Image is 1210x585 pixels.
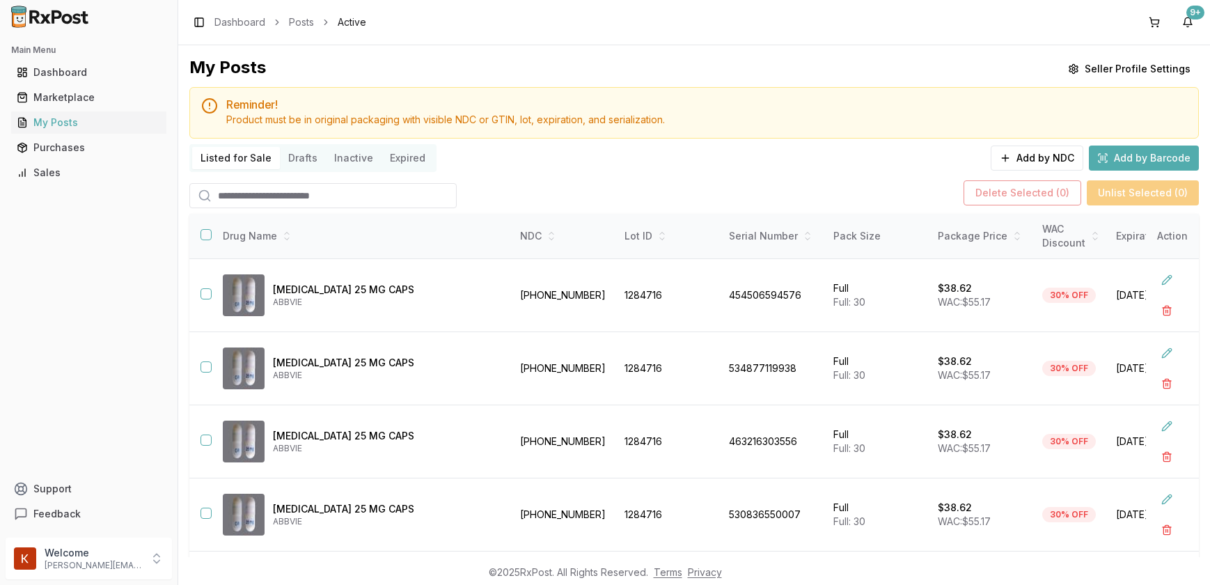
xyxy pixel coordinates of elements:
[1177,11,1199,33] button: 9+
[273,429,501,443] p: [MEDICAL_DATA] 25 MG CAPS
[273,502,501,516] p: [MEDICAL_DATA] 25 MG CAPS
[938,369,991,381] span: WAC: $55.17
[273,297,501,308] p: ABBVIE
[223,229,501,243] div: Drug Name
[512,405,616,478] td: [PHONE_NUMBER]
[1042,507,1096,522] div: 30% OFF
[938,281,972,295] p: $38.62
[721,478,825,552] td: 530836550007
[223,494,265,536] img: Gengraf 25 MG CAPS
[1186,6,1204,19] div: 9+
[938,442,991,454] span: WAC: $55.17
[17,65,161,79] div: Dashboard
[520,229,608,243] div: NDC
[1060,56,1199,81] button: Seller Profile Settings
[33,507,81,521] span: Feedback
[512,259,616,332] td: [PHONE_NUMBER]
[1089,146,1199,171] button: Add by Barcode
[11,60,166,85] a: Dashboard
[17,166,161,180] div: Sales
[223,348,265,389] img: Gengraf 25 MG CAPS
[11,110,166,135] a: My Posts
[11,135,166,160] a: Purchases
[1116,229,1204,243] div: Expiration Date
[6,501,172,526] button: Feedback
[273,516,501,527] p: ABBVIE
[6,476,172,501] button: Support
[616,259,721,332] td: 1284716
[938,296,991,308] span: WAC: $55.17
[1042,361,1096,376] div: 30% OFF
[382,147,434,169] button: Expired
[17,141,161,155] div: Purchases
[6,111,172,134] button: My Posts
[654,566,682,578] a: Terms
[1042,222,1099,250] div: WAC Discount
[721,405,825,478] td: 463216303556
[214,15,366,29] nav: breadcrumb
[1154,517,1179,543] button: Delete
[938,501,972,515] p: $38.62
[938,354,972,368] p: $38.62
[273,443,501,454] p: ABBVIE
[326,147,382,169] button: Inactive
[223,274,265,316] img: Gengraf 25 MG CAPS
[273,356,501,370] p: [MEDICAL_DATA] 25 MG CAPS
[833,296,865,308] span: Full: 30
[825,405,929,478] td: Full
[338,15,366,29] span: Active
[6,61,172,84] button: Dashboard
[17,91,161,104] div: Marketplace
[825,214,929,259] th: Pack Size
[833,442,865,454] span: Full: 30
[833,515,865,527] span: Full: 30
[616,405,721,478] td: 1284716
[1154,371,1179,396] button: Delete
[45,546,141,560] p: Welcome
[512,478,616,552] td: [PHONE_NUMBER]
[825,259,929,332] td: Full
[616,478,721,552] td: 1284716
[45,560,141,571] p: [PERSON_NAME][EMAIL_ADDRESS][DOMAIN_NAME]
[1163,538,1196,571] iframe: Intercom live chat
[17,116,161,130] div: My Posts
[1154,341,1179,366] button: Edit
[6,136,172,159] button: Purchases
[11,45,166,56] h2: Main Menu
[825,478,929,552] td: Full
[6,6,95,28] img: RxPost Logo
[688,566,722,578] a: Privacy
[6,86,172,109] button: Marketplace
[938,515,991,527] span: WAC: $55.17
[616,332,721,405] td: 1284716
[1154,298,1179,323] button: Delete
[1042,434,1096,449] div: 30% OFF
[1116,361,1204,375] span: [DATE]
[938,428,972,442] p: $38.62
[1042,288,1096,303] div: 30% OFF
[1154,444,1179,469] button: Delete
[991,146,1083,171] button: Add by NDC
[273,370,501,381] p: ABBVIE
[226,99,1187,110] h5: Reminder!
[512,332,616,405] td: [PHONE_NUMBER]
[1154,414,1179,439] button: Edit
[938,229,1026,243] div: Package Price
[729,229,817,243] div: Serial Number
[280,147,326,169] button: Drafts
[192,147,280,169] button: Listed for Sale
[226,113,1187,127] div: Product must be in original packaging with visible NDC or GTIN, lot, expiration, and serialization.
[189,56,266,81] div: My Posts
[273,283,501,297] p: [MEDICAL_DATA] 25 MG CAPS
[11,160,166,185] a: Sales
[1146,214,1199,259] th: Action
[624,229,712,243] div: Lot ID
[1116,508,1204,522] span: [DATE]
[1154,487,1179,512] button: Edit
[14,547,36,570] img: User avatar
[721,332,825,405] td: 534877119938
[1116,288,1204,302] span: [DATE]
[6,162,172,184] button: Sales
[289,15,314,29] a: Posts
[223,421,265,462] img: Gengraf 25 MG CAPS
